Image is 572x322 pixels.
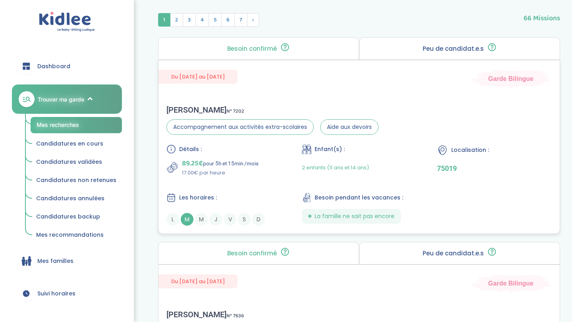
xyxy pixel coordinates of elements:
p: 17.00€ par heure [182,169,259,177]
span: 4 [195,13,209,27]
span: L [166,213,179,226]
span: Localisation : [451,146,489,154]
span: Besoin pendant les vacances : [315,194,403,202]
span: M [181,213,193,226]
a: Dashboard [12,52,122,80]
span: 66 Missions [524,5,560,24]
a: Mes recherches [31,117,122,133]
span: N° 7636 [226,312,244,320]
span: Mes familles [37,257,73,265]
span: 89.25€ [182,158,203,169]
span: Du [DATE] au [DATE] [158,70,238,84]
span: 5 [209,13,222,27]
span: S [238,213,251,226]
span: 2 enfants (11 ans et 14 ans) [302,164,369,171]
p: Besoin confirmé [227,46,277,52]
a: Candidatures en cours [31,136,122,151]
a: Trouver ma garde [12,84,122,114]
span: Candidatures en cours [36,140,103,148]
img: logo.svg [39,12,95,32]
span: 1 [158,13,170,27]
span: Candidatures backup [36,213,100,220]
div: [PERSON_NAME] [166,310,295,319]
a: Mes recommandations [31,228,122,243]
span: Enfant(s) : [315,145,345,153]
span: D [252,213,265,226]
a: Suivi horaires [12,279,122,308]
span: Accompagnement aux activités extra-scolaires [166,119,314,135]
span: J [209,213,222,226]
p: Peu de candidat.e.s [423,46,484,52]
span: Trouver ma garde [38,95,84,103]
span: La famille ne sait pas encore [315,212,394,220]
span: Mes recherches [37,121,79,128]
p: pour 5h et 15min /mois [182,158,259,169]
span: 6 [221,13,235,27]
a: Candidatures annulées [31,191,122,206]
span: Candidatures non retenues [36,176,116,184]
span: 7 [234,13,247,27]
a: Candidatures non retenues [31,173,122,188]
p: Peu de candidat.e.s [423,250,484,257]
span: Dashboard [37,62,70,71]
span: Détails : [179,145,202,153]
a: Mes familles [12,247,122,275]
span: N° 7202 [226,107,244,115]
span: Garde Bilingue [488,279,533,287]
a: Candidatures validées [31,155,122,170]
span: Suivant » [247,13,259,27]
span: 3 [183,13,196,27]
span: Candidatures validées [36,158,102,166]
div: [PERSON_NAME] [166,105,379,115]
span: Du [DATE] au [DATE] [158,274,238,288]
span: Garde Bilingue [488,74,533,83]
span: Aide aux devoirs [320,119,379,135]
span: Candidatures annulées [36,194,104,202]
span: M [195,213,208,226]
p: Besoin confirmé [227,250,277,257]
span: Suivi horaires [37,289,75,298]
a: Candidatures backup [31,209,122,224]
span: Les horaires : [179,194,217,202]
span: V [224,213,236,226]
span: 2 [170,13,183,27]
p: 75019 [437,164,552,172]
span: Mes recommandations [36,231,104,239]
